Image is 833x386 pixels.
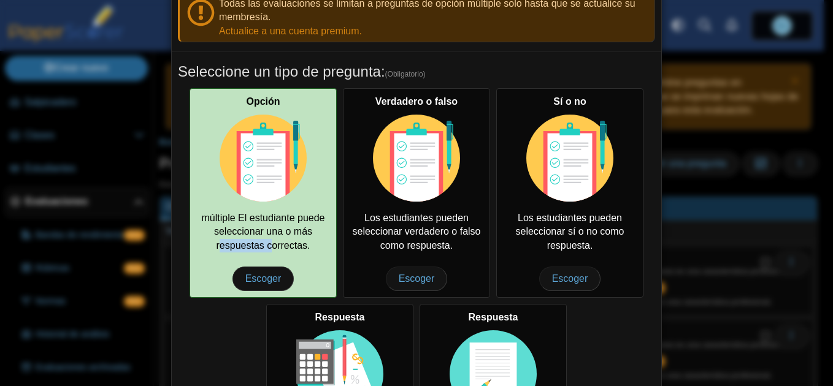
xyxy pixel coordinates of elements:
[201,96,324,251] font: múltiple El estudiante puede seleccionar una o más respuestas correctas.
[220,115,307,202] img: item-type-multiple-choice.svg
[386,267,448,291] span: Escoger
[375,96,458,107] b: Verdadero o falso
[385,69,426,80] span: (Obligatorio)
[516,96,624,251] font: Los estudiantes pueden seleccionar sí o no como respuesta.
[526,115,613,202] img: item-type-multiple-choice.svg
[232,267,294,291] span: Escoger
[178,63,385,80] font: Seleccione un tipo de pregunta:
[219,26,362,36] a: Actualice a una cuenta premium.
[352,96,480,251] font: Los estudiantes pueden seleccionar verdadero o falso como respuesta.
[469,312,518,322] b: Respuesta
[246,96,280,107] b: Opción
[373,115,460,202] img: item-type-multiple-choice.svg
[315,312,365,322] b: Respuesta
[553,96,586,107] b: Sí o no
[539,267,601,291] span: Escoger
